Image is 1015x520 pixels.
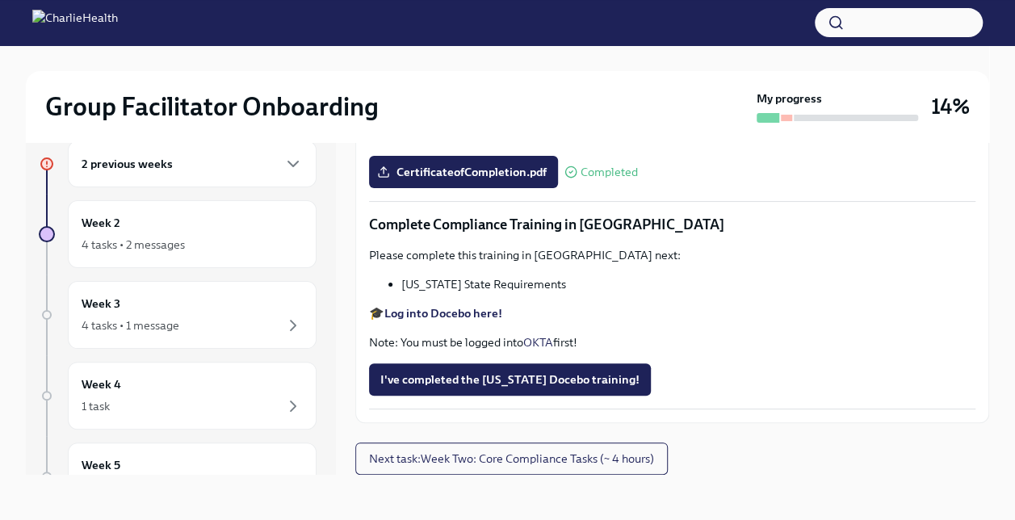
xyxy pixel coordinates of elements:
[380,164,547,180] span: CertificateofCompletion.pdf
[369,215,975,234] p: Complete Compliance Training in [GEOGRAPHIC_DATA]
[39,281,317,349] a: Week 34 tasks • 1 message
[523,335,553,350] a: OKTA
[369,451,654,467] span: Next task : Week Two: Core Compliance Tasks (~ 4 hours)
[581,166,638,178] span: Completed
[82,155,173,173] h6: 2 previous weeks
[82,295,120,312] h6: Week 3
[369,156,558,188] label: CertificateofCompletion.pdf
[39,362,317,430] a: Week 41 task
[369,334,975,350] p: Note: You must be logged into first!
[39,200,317,268] a: Week 24 tasks • 2 messages
[82,317,179,333] div: 4 tasks • 1 message
[931,92,970,121] h3: 14%
[82,456,120,474] h6: Week 5
[369,363,651,396] button: I've completed the [US_STATE] Docebo training!
[45,90,379,123] h2: Group Facilitator Onboarding
[82,214,120,232] h6: Week 2
[380,371,640,388] span: I've completed the [US_STATE] Docebo training!
[401,276,975,292] li: [US_STATE] State Requirements
[369,305,975,321] p: 🎓
[355,442,668,475] button: Next task:Week Two: Core Compliance Tasks (~ 4 hours)
[82,375,121,393] h6: Week 4
[39,442,317,510] a: Week 5
[32,10,118,36] img: CharlieHealth
[369,247,975,263] p: Please complete this training in [GEOGRAPHIC_DATA] next:
[384,306,502,321] a: Log into Docebo here!
[757,90,822,107] strong: My progress
[68,140,317,187] div: 2 previous weeks
[82,237,185,253] div: 4 tasks • 2 messages
[82,398,110,414] div: 1 task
